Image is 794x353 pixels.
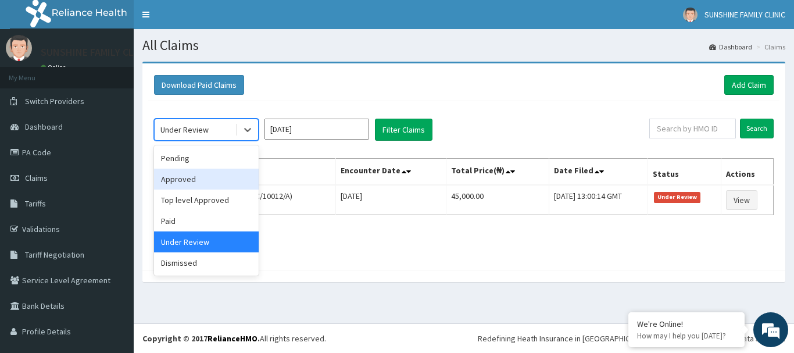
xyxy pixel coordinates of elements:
td: [DATE] 13:00:14 GMT [549,185,648,215]
th: Actions [721,159,773,186]
span: SUNSHINE FAMILY CLINIC [704,9,785,20]
textarea: Type your message and hit 'Enter' [6,232,221,273]
img: d_794563401_company_1708531726252_794563401 [22,58,47,87]
span: Claims [25,173,48,183]
th: Date Filed [549,159,648,186]
input: Select Month and Year [264,119,369,140]
span: We're online! [67,104,160,221]
img: User Image [683,8,698,22]
div: Approved [154,169,259,190]
input: Search by HMO ID [649,119,736,138]
h1: All Claims [142,38,785,53]
strong: Copyright © 2017 . [142,333,260,344]
a: Add Claim [724,75,774,95]
li: Claims [753,42,785,52]
div: Dismissed [154,252,259,273]
input: Search [740,119,774,138]
div: Minimize live chat window [191,6,219,34]
a: View [726,190,757,210]
td: 45,000.00 [446,185,549,215]
span: Switch Providers [25,96,84,106]
span: Dashboard [25,122,63,132]
span: Tariff Negotiation [25,249,84,260]
span: Tariffs [25,198,46,209]
div: Under Review [154,231,259,252]
a: Dashboard [709,42,752,52]
button: Filter Claims [375,119,432,141]
button: Download Paid Claims [154,75,244,95]
div: Under Review [160,124,209,136]
a: RelianceHMO [208,333,257,344]
footer: All rights reserved. [134,323,794,353]
p: How may I help you today? [637,331,736,341]
div: Redefining Heath Insurance in [GEOGRAPHIC_DATA] using Telemedicine and Data Science! [478,333,785,344]
div: Top level Approved [154,190,259,211]
th: Total Price(₦) [446,159,549,186]
img: User Image [6,35,32,61]
div: Chat with us now [60,65,195,80]
div: Paid [154,211,259,231]
td: [DATE] [336,185,446,215]
p: SUNSHINE FAMILY CLINIC [41,47,152,58]
th: Encounter Date [336,159,446,186]
span: Under Review [654,192,701,202]
th: Status [648,159,721,186]
a: Online [41,63,69,72]
div: We're Online! [637,319,736,329]
div: Pending [154,148,259,169]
